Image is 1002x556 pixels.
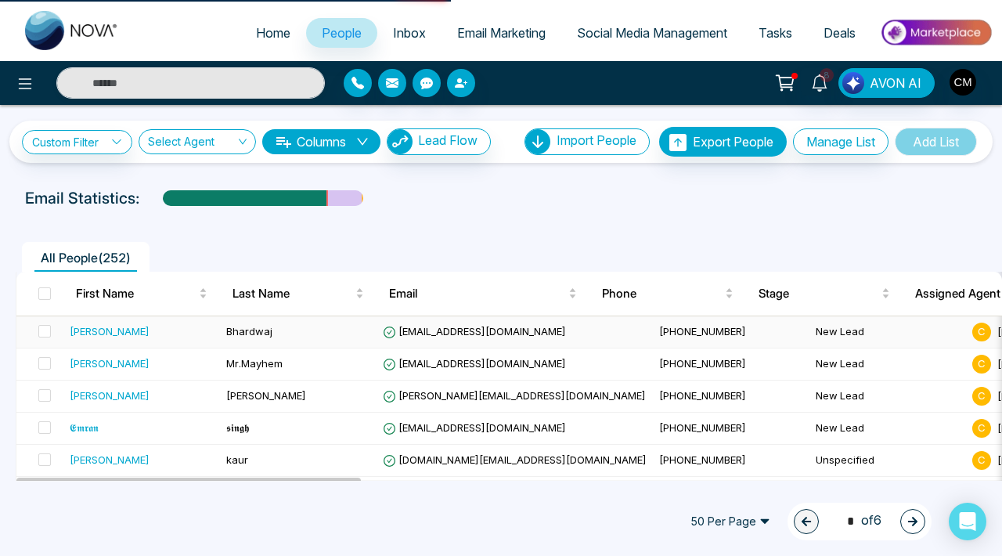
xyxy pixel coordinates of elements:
[809,316,966,348] td: New Lead
[679,509,781,534] span: 50 Per Page
[377,272,589,316] th: Email
[76,284,196,303] span: First Name
[226,389,306,402] span: [PERSON_NAME]
[70,356,150,371] div: [PERSON_NAME]
[387,129,413,154] img: Lead Flow
[383,325,566,338] span: [EMAIL_ADDRESS][DOMAIN_NAME]
[824,25,856,41] span: Deals
[842,72,864,94] img: Lead Flow
[377,18,442,48] a: Inbox
[442,18,561,48] a: Email Marketing
[25,186,139,210] p: Email Statistics:
[808,18,871,48] a: Deals
[693,134,773,150] span: Export People
[561,18,743,48] a: Social Media Management
[557,132,636,148] span: Import People
[746,272,903,316] th: Stage
[879,15,993,50] img: Market-place.gif
[389,284,565,303] span: Email
[457,25,546,41] span: Email Marketing
[380,128,491,155] a: Lead FlowLead Flow
[972,387,991,406] span: C
[589,272,746,316] th: Phone
[659,325,746,338] span: [PHONE_NUMBER]
[793,128,888,155] button: Manage List
[809,445,966,477] td: Unspecified
[356,135,369,148] span: down
[240,18,306,48] a: Home
[70,388,150,403] div: [PERSON_NAME]
[387,128,491,155] button: Lead Flow
[809,381,966,413] td: New Lead
[759,284,878,303] span: Stage
[70,452,150,468] div: [PERSON_NAME]
[418,132,478,148] span: Lead Flow
[306,18,377,48] a: People
[383,389,646,402] span: [PERSON_NAME][EMAIL_ADDRESS][DOMAIN_NAME]
[838,68,935,98] button: AVON AI
[383,453,647,466] span: [DOMAIN_NAME][EMAIL_ADDRESS][DOMAIN_NAME]
[70,323,150,339] div: [PERSON_NAME]
[659,389,746,402] span: [PHONE_NUMBER]
[322,25,362,41] span: People
[838,511,881,532] span: of 6
[22,130,132,154] a: Custom Filter
[949,503,986,540] div: Open Intercom Messenger
[577,25,727,41] span: Social Media Management
[759,25,792,41] span: Tasks
[602,284,722,303] span: Phone
[820,68,834,82] span: 8
[743,18,808,48] a: Tasks
[226,421,249,434] span: 𝖘𝖎𝖓𝖌𝖍
[972,419,991,438] span: C
[659,421,746,434] span: [PHONE_NUMBER]
[809,348,966,381] td: New Lead
[972,323,991,341] span: C
[226,357,283,370] span: Mr.Mayhem
[256,25,290,41] span: Home
[801,68,838,96] a: 8
[383,421,566,434] span: [EMAIL_ADDRESS][DOMAIN_NAME]
[659,127,787,157] button: Export People
[809,413,966,445] td: New Lead
[659,453,746,466] span: [PHONE_NUMBER]
[972,355,991,374] span: C
[262,129,380,154] button: Columnsdown
[659,357,746,370] span: [PHONE_NUMBER]
[34,250,137,265] span: All People ( 252 )
[870,74,921,92] span: AVON AI
[226,453,248,466] span: kaur
[70,420,99,435] div: 𝕰𝖒𝖗𝖆𝖓
[972,451,991,470] span: C
[950,69,976,96] img: User Avatar
[25,11,119,50] img: Nova CRM Logo
[220,272,377,316] th: Last Name
[809,477,966,509] td: New Lead
[226,325,272,338] span: Bhardwaj
[393,25,426,41] span: Inbox
[63,272,220,316] th: First Name
[383,357,566,370] span: [EMAIL_ADDRESS][DOMAIN_NAME]
[232,284,352,303] span: Last Name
